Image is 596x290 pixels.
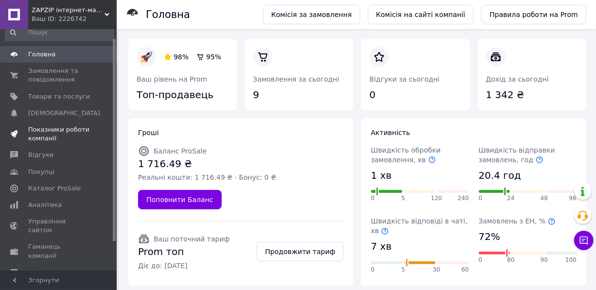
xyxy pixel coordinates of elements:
a: Комісія за замовлення [263,5,360,24]
span: 90 [541,256,548,264]
span: Баланс ProSale [154,147,207,155]
span: 80 [507,256,514,264]
span: Гроші [138,129,159,136]
span: Активність [371,129,410,136]
span: Швидкість відповіді в чаті, хв [371,217,468,235]
span: 5 [402,266,405,274]
span: 0 [479,194,483,203]
span: 1 716.49 ₴ [138,157,276,171]
span: 95% [206,53,221,61]
a: Продовжити тариф [257,242,344,261]
span: 0 [479,256,483,264]
button: Чат з покупцем [574,231,594,250]
span: 0 [371,266,375,274]
span: Замовлень з ЕН, % [479,217,556,225]
span: 72% [479,230,500,244]
a: Поповнити Баланс [138,190,222,209]
span: Ваш поточний тариф [154,235,230,243]
span: Реальні кошти: 1 716.49 ₴ · Бонус: 0 ₴ [138,172,276,182]
span: Маркет [28,268,53,277]
span: ZAPZIP інтернет-магазин автозапчастин [32,6,105,15]
span: Гаманець компанії [28,242,90,260]
span: Швидкість обробки замовлення, хв [371,146,441,164]
span: Управління сайтом [28,217,90,235]
span: 98% [174,53,189,61]
span: 30 [433,266,440,274]
span: Швидкість відправки замовлень, год [479,146,555,164]
span: Покупці [28,168,54,176]
span: 5 [402,194,405,203]
a: Комісія на сайті компанії [368,5,474,24]
span: 20.4 год [479,169,521,183]
span: 24 [507,194,514,203]
span: Каталог ProSale [28,184,81,193]
span: 7 хв [371,239,392,254]
span: 60 [461,266,469,274]
span: [DEMOGRAPHIC_DATA] [28,109,100,118]
span: Замовлення та повідомлення [28,67,90,84]
span: Товари та послуги [28,92,90,101]
input: Пошук [5,24,114,41]
span: 120 [431,194,442,203]
span: Аналітика [28,201,62,209]
h1: Головна [146,9,190,20]
span: 100 [565,256,577,264]
span: 240 [458,194,469,203]
span: Головна [28,50,55,59]
div: Ваш ID: 2226742 [32,15,117,23]
span: 48 [541,194,548,203]
span: Показники роботи компанії [28,125,90,143]
span: 0 [371,194,375,203]
span: 1 хв [371,169,392,183]
span: Діє до: [DATE] [138,261,230,271]
a: Правила роботи на Prom [481,5,586,24]
span: 96 [569,194,577,203]
span: Prom топ [138,245,230,259]
span: Відгуки [28,151,53,159]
